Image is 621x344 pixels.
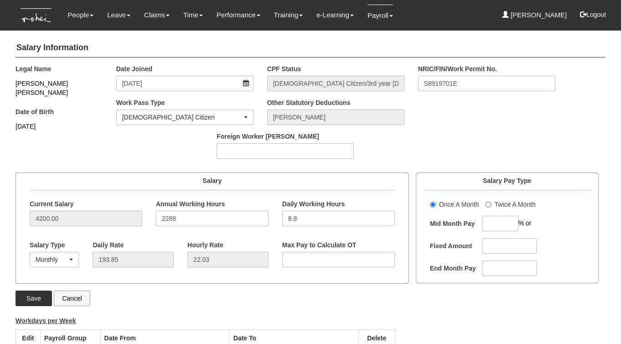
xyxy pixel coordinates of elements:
div: [PERSON_NAME] [PERSON_NAME] [16,76,103,100]
label: Annual Working Hours [156,199,225,208]
a: Performance [217,5,260,26]
a: Training [274,5,303,26]
input: Save [16,291,52,306]
a: Cancel [54,291,90,306]
a: Time [183,5,203,26]
h5: Salary Pay Type [423,177,591,184]
label: Other Statutory Deductions [267,98,351,107]
label: Foreign Worker [PERSON_NAME] [217,132,319,141]
label: Once A Month [430,200,479,209]
button: Logout [574,4,612,26]
label: End Month Pay [430,264,480,273]
label: Fixed Amount [430,241,480,250]
input: Once A Month [430,202,436,208]
label: Legal Name [16,64,52,73]
a: Claims [144,5,170,26]
a: [PERSON_NAME] [502,5,567,26]
div: % or [423,216,591,231]
div: [DATE] [16,119,103,134]
label: Twice A Month [485,200,535,209]
a: e-Learning [316,5,354,26]
u: Workdays per Week [16,317,76,324]
label: NRIC/FIN/Work Permit No. [418,64,497,73]
div: [DEMOGRAPHIC_DATA] Citizen [122,113,242,122]
label: Max Pay to Calculate OT [282,240,357,250]
input: d/m/yyyy [116,76,254,91]
button: [DEMOGRAPHIC_DATA] Citizen [116,109,254,125]
a: Payroll [367,5,393,26]
label: Date Joined [116,64,152,73]
label: Mid Month Pay [430,219,480,228]
label: Daily Working Hours [282,199,345,208]
label: Current Salary [30,199,73,208]
fieldset: Salary Pay Type [416,172,599,284]
input: Twice A Month [485,202,491,208]
label: CPF Status [267,64,301,73]
label: Work Pass Type [116,98,165,107]
label: Salary Type [30,240,65,250]
label: Date of Birth [16,107,54,116]
a: People [68,5,94,26]
button: Monthly [30,252,79,267]
fieldset: Salary [16,172,409,284]
a: Leave [107,5,130,26]
h4: Salary Information [16,39,605,57]
div: Monthly [36,255,67,264]
label: Hourly Rate [187,240,223,250]
h5: Salary [30,177,395,184]
label: Daily Rate [93,240,124,250]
